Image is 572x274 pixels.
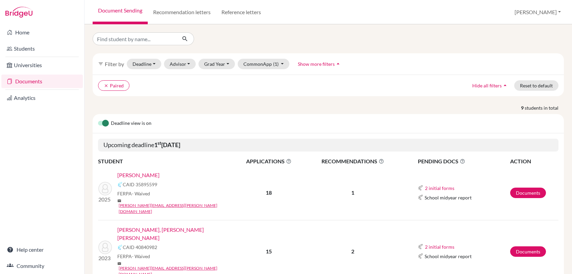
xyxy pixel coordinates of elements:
span: PENDING DOCS [418,157,509,165]
a: Documents [510,246,546,257]
span: Hide all filters [472,83,502,88]
a: [PERSON_NAME], [PERSON_NAME] [PERSON_NAME] [117,226,238,242]
b: 1 [DATE] [154,141,180,148]
img: Bhesania, Aryav [98,182,112,195]
b: 18 [266,189,272,196]
h5: Upcoming deadline [98,139,558,152]
strong: 9 [521,104,525,111]
a: Help center [1,243,83,256]
button: Show more filtersarrow_drop_up [292,59,347,69]
span: CAID 35895599 [123,181,157,188]
p: 2 [305,247,401,255]
button: 2 initial forms [425,243,455,251]
a: Documents [510,188,546,198]
span: Deadline view is on [111,119,151,128]
sup: st [158,140,161,146]
p: 2023 [98,254,112,262]
a: [PERSON_NAME][EMAIL_ADDRESS][PERSON_NAME][DOMAIN_NAME] [119,202,238,215]
img: Common App logo [117,245,123,250]
i: filter_list [98,61,103,66]
span: students in total [525,104,564,111]
a: Community [1,259,83,273]
span: School midyear report [425,194,472,201]
img: Common App logo [418,244,423,249]
a: [PERSON_NAME] [117,171,160,179]
a: Documents [1,75,83,88]
button: CommonApp(1) [238,59,290,69]
b: 15 [266,248,272,254]
a: Analytics [1,91,83,105]
span: Filter by [105,61,124,67]
span: (1) [273,61,279,67]
span: - Waived [132,253,150,259]
a: Universities [1,58,83,72]
img: Common App logo [117,182,123,187]
span: mail [117,262,121,266]
img: Chan, Daniel Roderick Fai Yee [98,241,112,254]
button: Advisor [164,59,196,69]
a: Students [1,42,83,55]
i: arrow_drop_up [502,82,508,89]
span: APPLICATIONS [234,157,304,165]
span: - Waived [132,191,150,196]
span: CAID 40840982 [123,244,157,251]
img: Bridge-U [5,7,32,18]
i: clear [104,83,109,88]
img: Common App logo [418,185,423,191]
th: STUDENT [98,157,233,166]
button: Deadline [127,59,161,69]
th: ACTION [510,157,558,166]
i: arrow_drop_up [335,60,341,67]
p: 2025 [98,195,112,203]
a: Home [1,26,83,39]
input: Find student by name... [93,32,176,45]
span: FERPA [117,190,150,197]
button: Grad Year [198,59,235,69]
p: 1 [305,189,401,197]
button: Reset to default [514,80,558,91]
button: Hide all filtersarrow_drop_up [467,80,514,91]
span: FERPA [117,253,150,260]
span: Show more filters [298,61,335,67]
img: Common App logo [418,253,423,259]
span: School midyear report [425,253,472,260]
img: Common App logo [418,195,423,200]
span: RECOMMENDATIONS [305,157,401,165]
button: 2 initial forms [425,184,455,192]
button: clearPaired [98,80,129,91]
span: mail [117,199,121,203]
button: [PERSON_NAME] [511,6,564,19]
